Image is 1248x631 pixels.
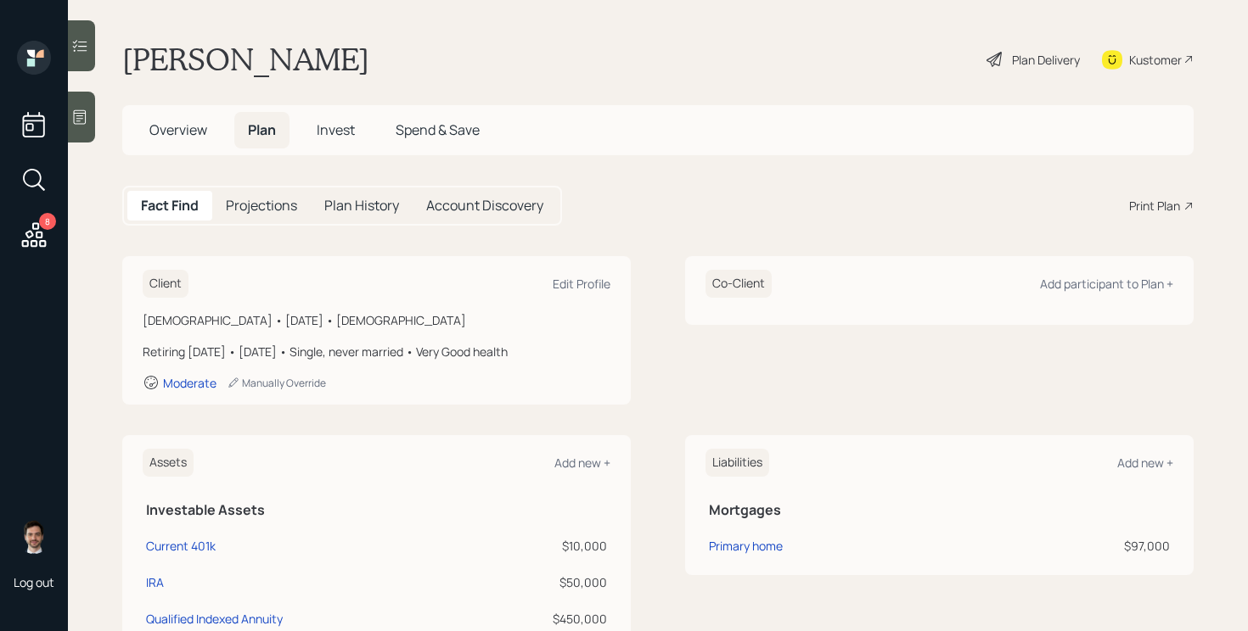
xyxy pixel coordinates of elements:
[554,455,610,471] div: Add new +
[1129,197,1180,215] div: Print Plan
[426,198,543,214] h5: Account Discovery
[324,198,399,214] h5: Plan History
[149,120,207,139] span: Overview
[1117,455,1173,471] div: Add new +
[17,520,51,554] img: jonah-coleman-headshot.png
[706,449,769,477] h6: Liabilities
[39,213,56,230] div: 8
[474,537,607,555] div: $10,000
[706,270,772,298] h6: Co-Client
[396,120,480,139] span: Spend & Save
[146,537,216,555] div: Current 401k
[248,120,276,139] span: Plan
[1012,51,1080,69] div: Plan Delivery
[163,375,216,391] div: Moderate
[227,376,326,390] div: Manually Override
[1129,51,1182,69] div: Kustomer
[709,502,1170,518] h5: Mortgages
[141,198,199,214] h5: Fact Find
[146,502,607,518] h5: Investable Assets
[992,537,1170,555] div: $97,000
[317,120,355,139] span: Invest
[474,573,607,591] div: $50,000
[143,449,194,477] h6: Assets
[143,270,188,298] h6: Client
[146,610,283,628] div: Qualified Indexed Annuity
[226,198,297,214] h5: Projections
[146,573,164,591] div: IRA
[709,537,783,555] div: Primary home
[14,574,54,590] div: Log out
[1040,276,1173,292] div: Add participant to Plan +
[143,311,610,329] div: [DEMOGRAPHIC_DATA] • [DATE] • [DEMOGRAPHIC_DATA]
[143,343,610,360] div: Retiring [DATE] • [DATE] • Single, never married • Very Good health
[474,610,607,628] div: $450,000
[122,41,369,78] h1: [PERSON_NAME]
[553,276,610,292] div: Edit Profile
